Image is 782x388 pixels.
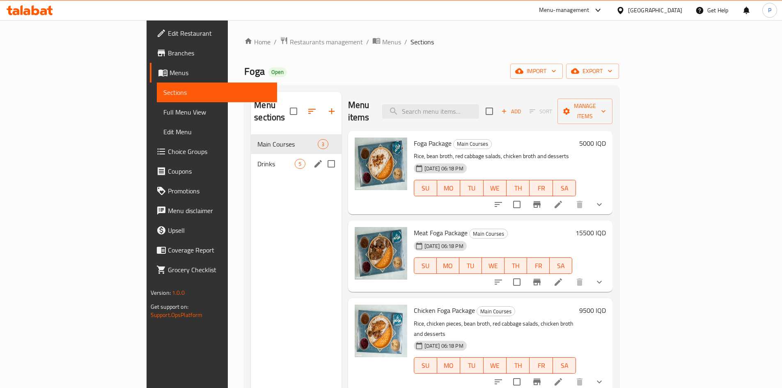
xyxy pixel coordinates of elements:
[417,182,434,194] span: SU
[576,227,606,239] h6: 15500 IQD
[168,147,271,156] span: Choice Groups
[527,195,547,214] button: Branch-specific-item
[533,360,549,372] span: FR
[295,160,305,168] span: 5
[553,277,563,287] a: Edit menu item
[484,180,507,196] button: WE
[414,357,437,374] button: SU
[151,287,171,298] span: Version:
[268,69,287,76] span: Open
[594,377,604,387] svg: Show Choices
[168,166,271,176] span: Coupons
[463,182,480,194] span: TU
[168,245,271,255] span: Coverage Report
[477,307,515,316] span: Main Courses
[404,37,407,47] li: /
[150,63,277,83] a: Menus
[482,257,505,274] button: WE
[150,43,277,63] a: Branches
[372,37,401,47] a: Menus
[460,357,483,374] button: TU
[557,99,612,124] button: Manage items
[318,139,328,149] div: items
[157,102,277,122] a: Full Menu View
[257,159,295,169] span: Drinks
[414,180,437,196] button: SU
[500,107,522,116] span: Add
[440,360,457,372] span: MO
[382,37,401,47] span: Menus
[355,227,407,280] img: Meat Foga Package
[539,5,589,15] div: Menu-management
[251,154,341,174] div: Drinks5edit
[151,301,188,312] span: Get support on:
[414,137,452,149] span: Foga Package
[163,127,271,137] span: Edit Menu
[163,107,271,117] span: Full Menu View
[508,196,525,213] span: Select to update
[414,151,576,161] p: Rice, bean broth, red cabbage salads, chicken broth and desserts
[172,287,185,298] span: 1.0.0
[524,105,557,118] span: Select section first
[594,200,604,209] svg: Show Choices
[421,342,467,350] span: [DATE] 06:18 PM
[553,260,569,272] span: SA
[460,180,483,196] button: TU
[453,139,492,149] div: Main Courses
[150,220,277,240] a: Upsell
[417,360,434,372] span: SU
[488,272,508,292] button: sort-choices
[573,66,612,76] span: export
[589,272,609,292] button: show more
[168,225,271,235] span: Upsell
[414,304,475,317] span: Chicken Foga Package
[157,83,277,102] a: Sections
[469,229,508,239] div: Main Courses
[150,240,277,260] a: Coverage Report
[481,103,498,120] span: Select section
[505,257,527,274] button: TH
[251,131,341,177] nav: Menu sections
[280,37,363,47] a: Restaurants management
[355,138,407,190] img: Foga Package
[527,257,550,274] button: FR
[477,306,515,316] div: Main Courses
[498,105,524,118] button: Add
[463,260,479,272] span: TU
[508,273,525,291] span: Select to update
[168,206,271,216] span: Menu disclaimer
[421,165,467,172] span: [DATE] 06:18 PM
[527,272,547,292] button: Branch-specific-item
[382,104,479,119] input: search
[485,260,501,272] span: WE
[168,186,271,196] span: Promotions
[454,139,491,149] span: Main Courses
[285,103,302,120] span: Select all sections
[564,101,606,122] span: Manage items
[257,139,318,149] span: Main Courses
[484,357,507,374] button: WE
[168,265,271,275] span: Grocery Checklist
[251,134,341,154] div: Main Courses3
[556,360,573,372] span: SA
[553,377,563,387] a: Edit menu item
[553,357,576,374] button: SA
[163,87,271,97] span: Sections
[510,64,563,79] button: import
[487,182,503,194] span: WE
[530,260,546,272] span: FR
[579,138,606,149] h6: 5000 IQD
[150,161,277,181] a: Coupons
[440,260,456,272] span: MO
[355,305,407,357] img: Chicken Foga Package
[244,37,619,47] nav: breadcrumb
[517,66,556,76] span: import
[488,195,508,214] button: sort-choices
[553,200,563,209] a: Edit menu item
[150,181,277,201] a: Promotions
[459,257,482,274] button: TU
[533,182,549,194] span: FR
[530,180,553,196] button: FR
[566,64,619,79] button: export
